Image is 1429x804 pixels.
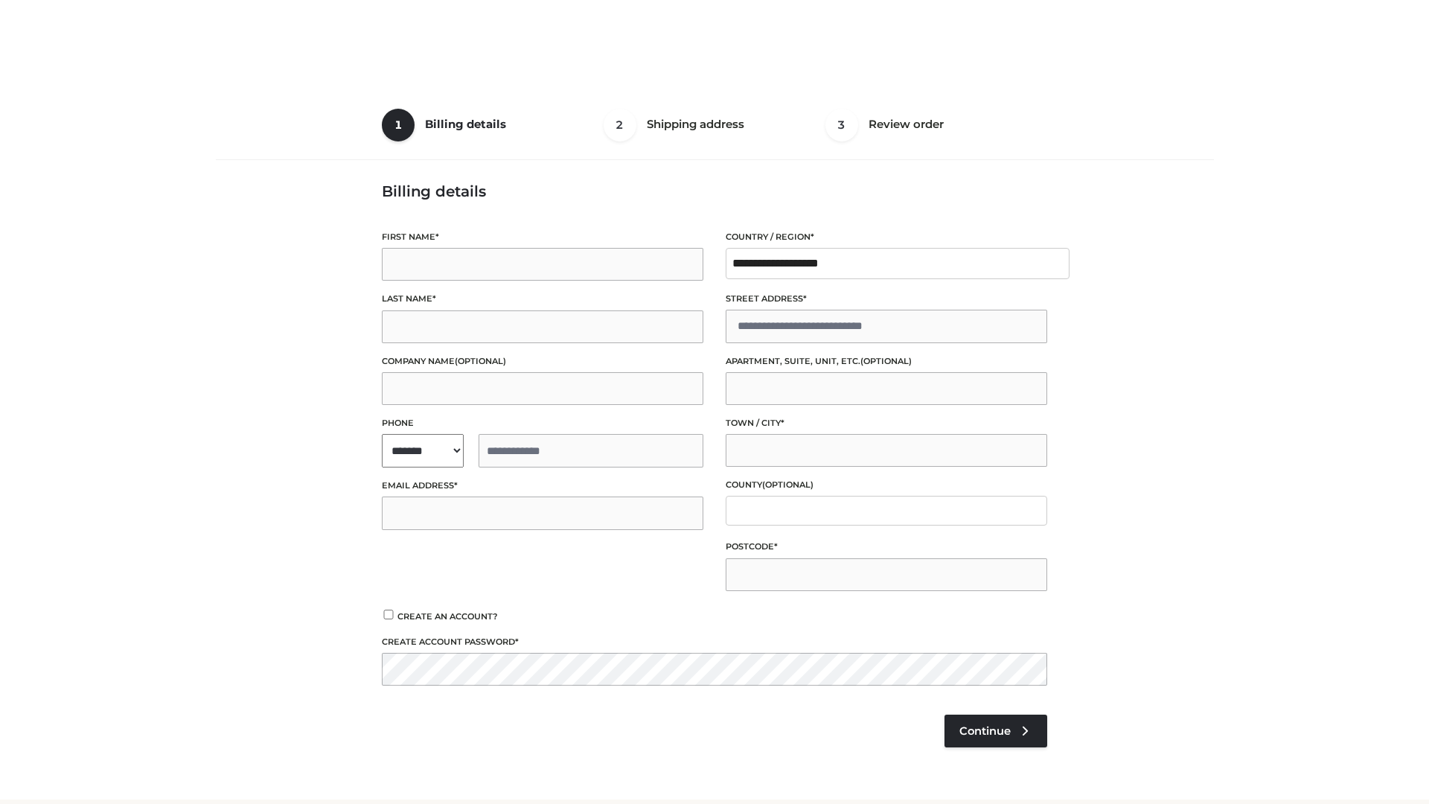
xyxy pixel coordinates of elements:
span: (optional) [762,479,813,490]
label: Apartment, suite, unit, etc. [726,354,1047,368]
label: Town / City [726,416,1047,430]
label: First name [382,230,703,244]
label: Phone [382,416,703,430]
span: Billing details [425,117,506,131]
span: (optional) [455,356,506,366]
label: Create account password [382,635,1047,649]
span: Create an account? [397,611,498,622]
label: Last name [382,292,703,306]
span: Continue [959,724,1011,738]
span: 2 [604,109,636,141]
a: Continue [944,715,1047,747]
label: Street address [726,292,1047,306]
h3: Billing details [382,182,1047,200]
label: Country / Region [726,230,1047,244]
span: Shipping address [647,117,744,131]
label: Postcode [726,540,1047,554]
label: Company name [382,354,703,368]
span: Review order [869,117,944,131]
span: 1 [382,109,415,141]
input: Create an account? [382,610,395,619]
label: Email address [382,479,703,493]
span: 3 [825,109,858,141]
span: (optional) [860,356,912,366]
label: County [726,478,1047,492]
